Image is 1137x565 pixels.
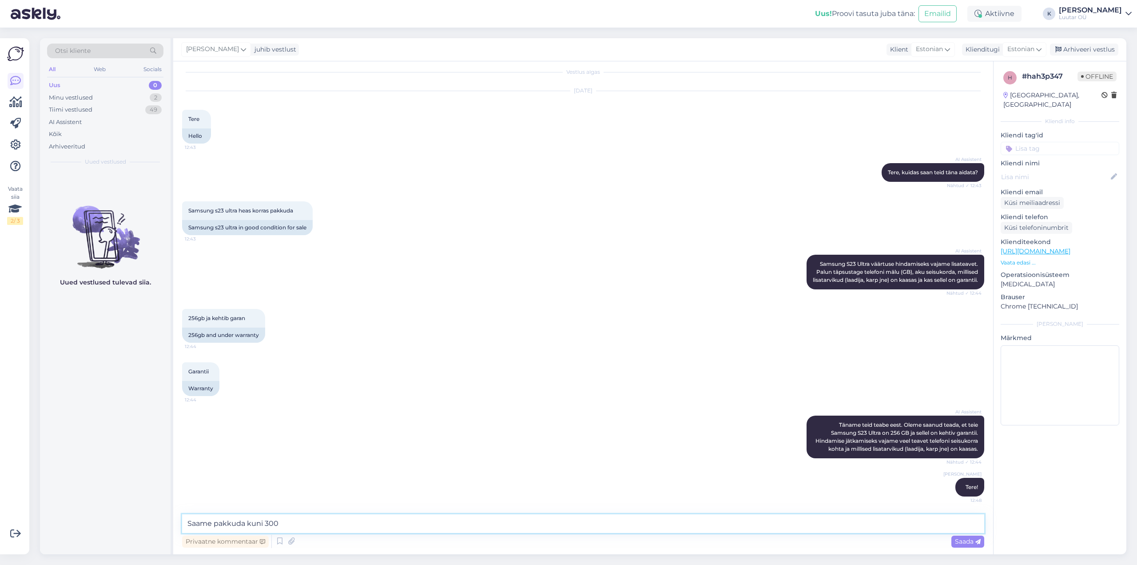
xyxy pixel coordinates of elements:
[1043,8,1055,20] div: K
[1003,91,1101,109] div: [GEOGRAPHIC_DATA], [GEOGRAPHIC_DATA]
[943,471,982,477] span: [PERSON_NAME]
[7,45,24,62] img: Askly Logo
[251,45,296,54] div: juhib vestlust
[1050,44,1118,56] div: Arhiveeri vestlus
[1022,71,1077,82] div: # hah3p347
[1001,270,1119,280] p: Operatsioonisüsteem
[182,381,219,396] div: Warranty
[955,537,981,545] span: Saada
[1059,14,1122,21] div: Luutar OÜ
[1001,247,1070,255] a: [URL][DOMAIN_NAME]
[188,368,209,375] span: Garantii
[1077,72,1117,81] span: Offline
[1001,172,1109,182] input: Lisa nimi
[1001,159,1119,168] p: Kliendi nimi
[946,290,982,297] span: Nähtud ✓ 12:44
[182,328,265,343] div: 256gb and under warranty
[1001,131,1119,140] p: Kliendi tag'id
[1059,7,1132,21] a: [PERSON_NAME]Luutar OÜ
[49,142,85,151] div: Arhiveeritud
[948,497,982,504] span: 12:48
[1001,237,1119,247] p: Klienditeekond
[149,81,162,90] div: 0
[185,343,218,350] span: 12:44
[947,182,982,189] span: Nähtud ✓ 12:43
[813,260,979,283] span: Samsung S23 Ultra väärtuse hindamiseks vajame lisateavet. Palun täpsustage telefoni mälu (GB), ak...
[188,116,199,122] span: Tere
[1001,302,1119,311] p: Chrome [TECHNICAL_ID]
[182,128,211,144] div: Hello
[150,93,162,102] div: 2
[1001,280,1119,289] p: [MEDICAL_DATA]
[49,81,60,90] div: Uus
[918,5,957,22] button: Emailid
[182,514,984,533] textarea: Saame pakkuda kuni 300
[948,409,982,415] span: AI Assistent
[1001,142,1119,155] input: Lisa tag
[7,217,23,225] div: 2 / 3
[85,158,126,166] span: Uued vestlused
[47,64,57,75] div: All
[815,421,979,452] span: Täname teid teabe eest. Oleme saanud teada, et teie Samsung S23 Ultra on 256 GB ja sellel on keht...
[1001,293,1119,302] p: Brauser
[49,118,82,127] div: AI Assistent
[948,156,982,163] span: AI Assistent
[49,105,92,114] div: Tiimi vestlused
[49,130,62,139] div: Kõik
[967,6,1022,22] div: Aktiivne
[1001,212,1119,222] p: Kliendi telefon
[145,105,162,114] div: 49
[92,64,107,75] div: Web
[1059,7,1122,14] div: [PERSON_NAME]
[186,44,239,54] span: [PERSON_NAME]
[188,315,245,321] span: 256gb ja kehtib garan
[55,46,91,56] span: Otsi kliente
[815,8,915,19] div: Proovi tasuta juba täna:
[60,278,151,287] p: Uued vestlused tulevad siia.
[946,459,982,465] span: Nähtud ✓ 12:44
[1008,74,1012,81] span: h
[1007,44,1034,54] span: Estonian
[185,144,218,151] span: 12:43
[887,45,908,54] div: Klient
[1001,320,1119,328] div: [PERSON_NAME]
[185,397,218,403] span: 12:44
[182,220,313,235] div: Samsung s23 ultra in good condition for sale
[815,9,832,18] b: Uus!
[49,93,93,102] div: Minu vestlused
[142,64,163,75] div: Socials
[1001,333,1119,343] p: Märkmed
[1001,117,1119,125] div: Kliendi info
[1001,188,1119,197] p: Kliendi email
[1001,259,1119,267] p: Vaata edasi ...
[916,44,943,54] span: Estonian
[182,536,269,548] div: Privaatne kommentaar
[1001,197,1064,209] div: Küsi meiliaadressi
[188,207,293,214] span: Samsung s23 ultra heas korras pakkuda
[185,236,218,242] span: 12:43
[40,190,171,270] img: No chats
[888,169,978,176] span: Tere, kuidas saan teid täna aidata?
[182,68,984,76] div: Vestlus algas
[962,45,1000,54] div: Klienditugi
[966,484,978,490] span: Tere!
[182,87,984,95] div: [DATE]
[7,185,23,225] div: Vaata siia
[948,248,982,254] span: AI Assistent
[1001,222,1072,234] div: Küsi telefoninumbrit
